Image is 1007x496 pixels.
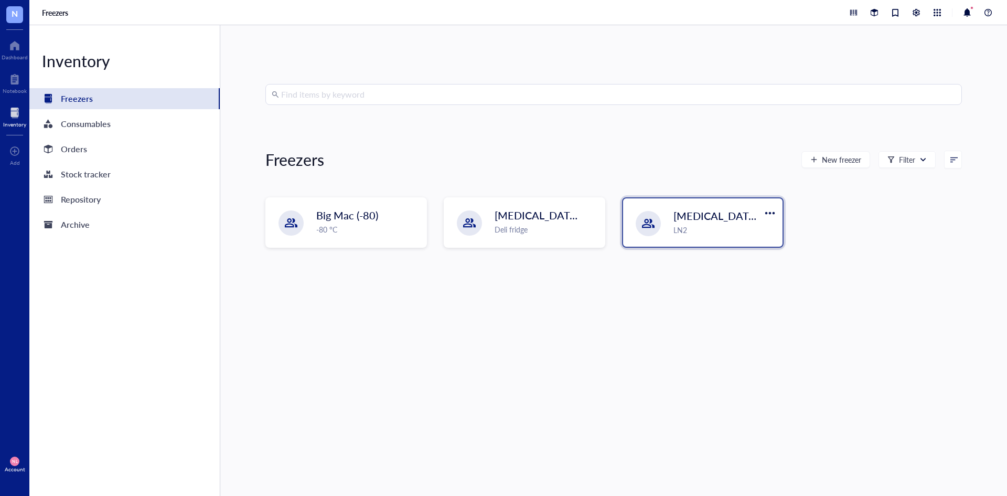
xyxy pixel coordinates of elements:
[12,459,17,463] span: NL
[495,224,598,235] div: Deli fridge
[265,149,324,170] div: Freezers
[61,91,93,106] div: Freezers
[29,88,220,109] a: Freezers
[61,167,111,182] div: Stock tracker
[29,50,220,71] div: Inventory
[61,117,111,131] div: Consumables
[673,224,776,236] div: LN2
[495,208,650,223] span: [MEDICAL_DATA] (4C Fridge Lab)
[61,142,87,156] div: Orders
[822,155,861,164] span: New freezer
[899,154,915,165] div: Filter
[801,151,870,168] button: New freezer
[29,189,220,210] a: Repository
[29,113,220,134] a: Consumables
[673,208,793,223] span: [MEDICAL_DATA] Dewer
[3,88,27,94] div: Notebook
[3,71,27,94] a: Notebook
[42,8,70,17] a: Freezers
[3,121,26,128] div: Inventory
[316,224,420,235] div: -80 °C
[3,104,26,128] a: Inventory
[29,214,220,235] a: Archive
[10,160,20,166] div: Add
[316,208,378,223] span: Big Mac (-80)
[5,466,25,472] div: Account
[29,164,220,185] a: Stock tracker
[12,7,18,20] span: N
[29,139,220,160] a: Orders
[61,217,90,232] div: Archive
[2,54,28,60] div: Dashboard
[2,37,28,60] a: Dashboard
[61,192,101,207] div: Repository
